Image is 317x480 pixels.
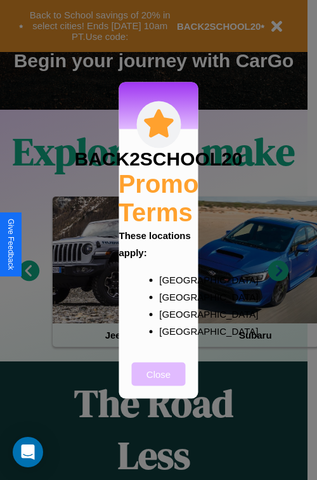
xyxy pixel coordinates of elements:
p: [GEOGRAPHIC_DATA] [159,305,183,322]
h3: BACK2SCHOOL20 [74,148,242,169]
p: [GEOGRAPHIC_DATA] [159,322,183,339]
button: Close [132,362,186,386]
div: Open Intercom Messenger [13,437,43,467]
p: [GEOGRAPHIC_DATA] [159,271,183,288]
h2: Promo Terms [119,169,199,226]
p: [GEOGRAPHIC_DATA] [159,288,183,305]
b: These locations apply: [119,230,191,257]
div: Give Feedback [6,219,15,270]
